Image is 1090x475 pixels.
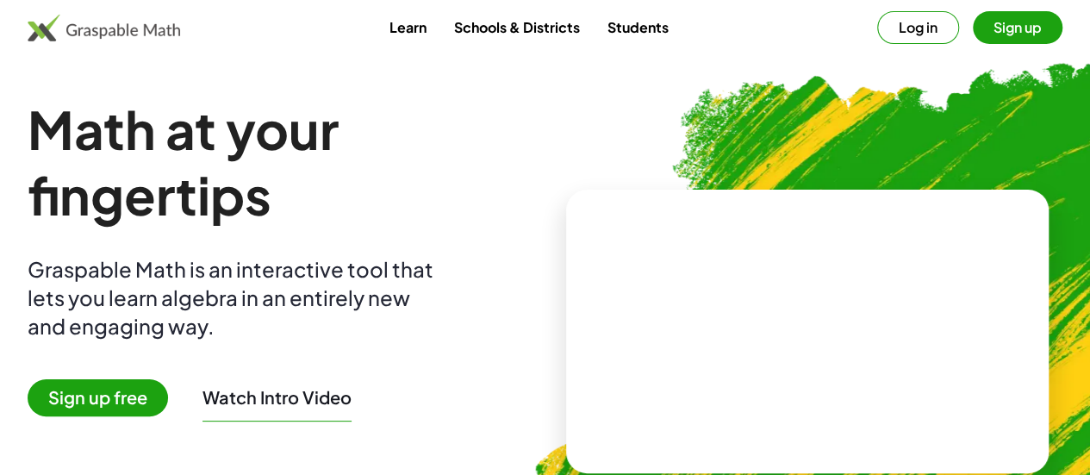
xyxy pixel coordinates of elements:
[28,255,441,341] div: Graspable Math is an interactive tool that lets you learn algebra in an entirely new and engaging...
[678,266,937,396] video: What is this? This is dynamic math notation. Dynamic math notation plays a central role in how Gr...
[375,11,439,43] a: Learn
[202,386,352,409] button: Watch Intro Video
[877,11,959,44] button: Log in
[28,97,539,228] h1: Math at your fingertips
[28,379,168,416] span: Sign up free
[593,11,682,43] a: Students
[439,11,593,43] a: Schools & Districts
[973,11,1062,44] button: Sign up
